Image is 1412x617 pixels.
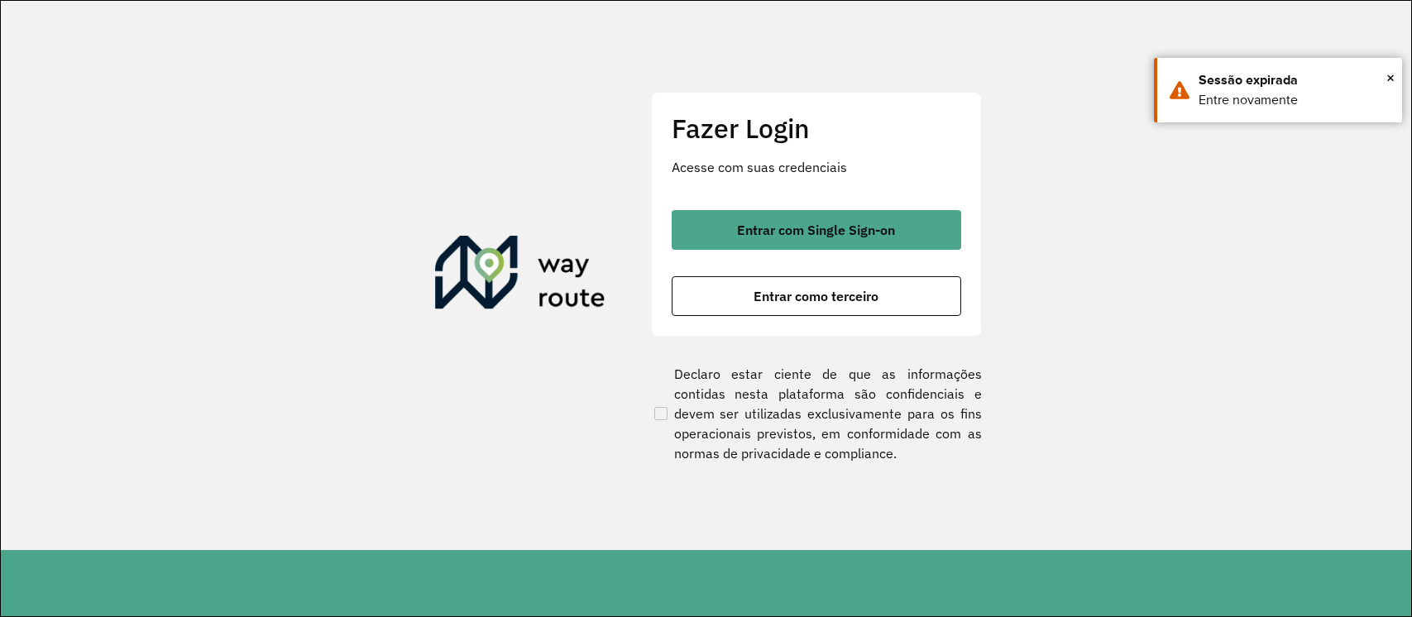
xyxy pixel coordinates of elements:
[754,289,878,303] span: Entrar como terceiro
[672,157,961,177] p: Acesse com suas credenciais
[1199,70,1390,90] div: Sessão expirada
[672,210,961,250] button: button
[435,236,605,315] img: Roteirizador AmbevTech
[651,364,982,463] label: Declaro estar ciente de que as informações contidas nesta plataforma são confidenciais e devem se...
[1199,90,1390,110] div: Entre novamente
[737,223,895,237] span: Entrar com Single Sign-on
[1386,65,1395,90] span: ×
[672,112,961,144] h2: Fazer Login
[672,276,961,316] button: button
[1386,65,1395,90] button: Close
